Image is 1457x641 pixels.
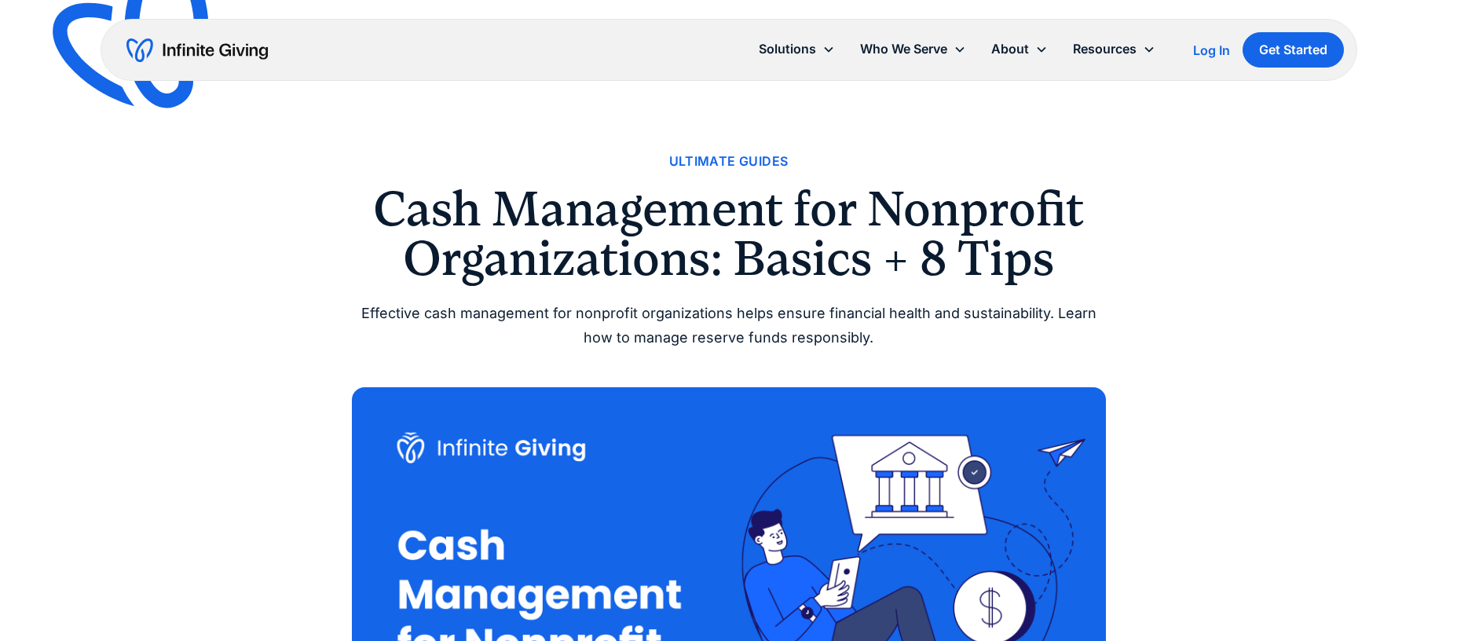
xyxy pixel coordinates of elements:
div: Who We Serve [847,32,979,66]
div: Who We Serve [860,38,947,60]
a: Log In [1193,41,1230,60]
a: Ultimate Guides [669,151,789,172]
div: Solutions [746,32,847,66]
div: About [991,38,1029,60]
div: About [979,32,1060,66]
a: Get Started [1243,32,1344,68]
div: Resources [1060,32,1168,66]
a: home [126,38,268,63]
div: Log In [1193,44,1230,57]
div: Solutions [759,38,816,60]
div: Resources [1073,38,1137,60]
div: Effective cash management for nonprofit organizations helps ensure financial health and sustainab... [352,302,1106,350]
h1: Cash Management for Nonprofit Organizations: Basics + 8 Tips [352,185,1106,283]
